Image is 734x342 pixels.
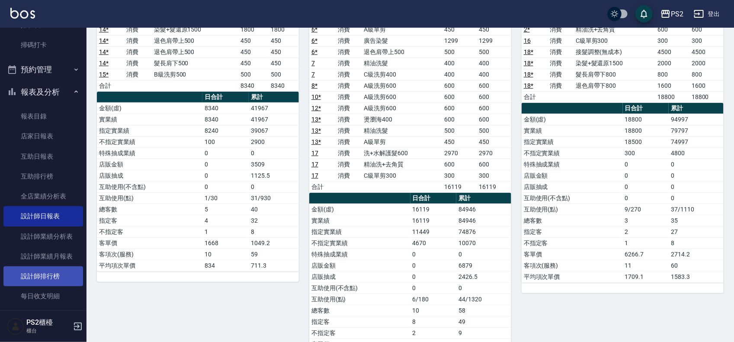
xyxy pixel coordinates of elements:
[522,226,623,237] td: 指定客
[442,147,477,159] td: 2970
[309,215,410,226] td: 實業績
[548,24,574,35] td: 消費
[97,92,299,272] table: a dense table
[522,159,623,170] td: 特殊抽成業績
[97,226,202,237] td: 不指定客
[689,35,724,46] td: 300
[456,327,511,339] td: 9
[152,58,238,69] td: 髮長肩下500
[309,204,410,215] td: 金額(虛)
[410,294,457,305] td: 6/180
[442,125,477,136] td: 500
[655,46,689,58] td: 4500
[522,125,623,136] td: 實業績
[202,192,249,204] td: 1/30
[522,170,623,181] td: 店販金額
[336,159,362,170] td: 消費
[97,102,202,114] td: 金額(虛)
[410,282,457,294] td: 0
[362,46,442,58] td: 退色肩帶上500
[442,46,477,58] td: 500
[623,125,669,136] td: 18800
[669,192,724,204] td: 0
[3,35,83,55] a: 掃碼打卡
[3,206,83,226] a: 設計師日報表
[3,227,83,246] a: 設計師業績分析表
[97,260,202,271] td: 平均項次單價
[689,69,724,80] td: 800
[336,24,362,35] td: 消費
[202,181,249,192] td: 0
[124,46,151,58] td: 消費
[477,80,511,91] td: 600
[311,71,315,78] a: 7
[238,69,269,80] td: 500
[456,316,511,327] td: 49
[456,294,511,305] td: 44/1320
[238,80,269,91] td: 8340
[97,170,202,181] td: 店販抽成
[202,226,249,237] td: 1
[669,159,724,170] td: 0
[238,24,269,35] td: 1800
[623,147,669,159] td: 300
[655,35,689,46] td: 300
[336,46,362,58] td: 消費
[655,80,689,91] td: 1600
[97,181,202,192] td: 互助使用(不含點)
[690,6,724,22] button: 登出
[522,192,623,204] td: 互助使用(不含點)
[410,316,457,327] td: 8
[309,226,410,237] td: 指定實業績
[362,147,442,159] td: 洗+水解護髮600
[336,80,362,91] td: 消費
[336,91,362,102] td: 消費
[3,147,83,166] a: 互助日報表
[655,24,689,35] td: 600
[410,249,457,260] td: 0
[309,260,410,271] td: 店販金額
[202,147,249,159] td: 0
[477,35,511,46] td: 1299
[309,327,410,339] td: 不指定客
[124,24,151,35] td: 消費
[669,237,724,249] td: 8
[336,147,362,159] td: 消費
[410,237,457,249] td: 4670
[3,106,83,126] a: 報表目錄
[657,5,687,23] button: PS2
[669,147,724,159] td: 4800
[623,271,669,282] td: 1709.1
[3,81,83,103] button: 報表及分析
[97,249,202,260] td: 客項次(服務)
[442,136,477,147] td: 450
[269,35,299,46] td: 450
[655,58,689,69] td: 2000
[309,305,410,316] td: 總客數
[442,91,477,102] td: 600
[477,102,511,114] td: 600
[456,204,511,215] td: 84946
[10,8,35,19] img: Logo
[456,193,511,204] th: 累計
[336,125,362,136] td: 消費
[623,237,669,249] td: 1
[548,80,574,91] td: 消費
[410,260,457,271] td: 0
[456,215,511,226] td: 84946
[522,114,623,125] td: 金額(虛)
[689,46,724,58] td: 4500
[456,305,511,316] td: 58
[336,136,362,147] td: 消費
[202,260,249,271] td: 834
[97,192,202,204] td: 互助使用(點)
[309,282,410,294] td: 互助使用(不含點)
[309,249,410,260] td: 特殊抽成業績
[3,266,83,286] a: 設計師排行榜
[655,69,689,80] td: 800
[410,271,457,282] td: 0
[669,226,724,237] td: 27
[269,58,299,69] td: 450
[410,226,457,237] td: 11449
[309,294,410,305] td: 互助使用(點)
